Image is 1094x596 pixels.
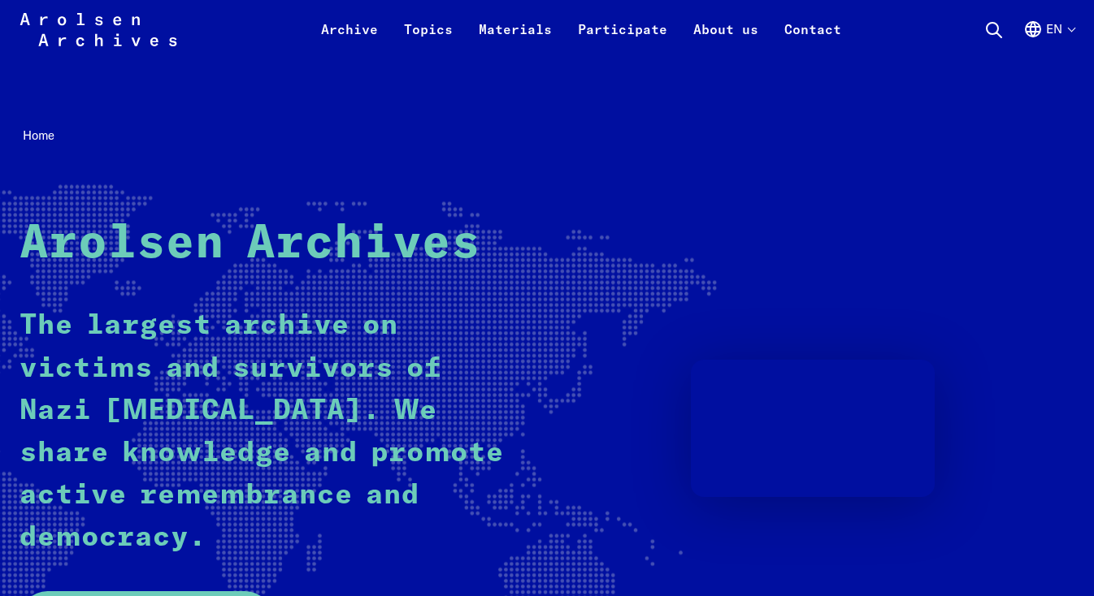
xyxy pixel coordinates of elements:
[771,19,854,58] a: Contact
[308,10,854,49] nav: Primary
[23,127,54,143] span: Home
[565,19,680,58] a: Participate
[680,19,771,58] a: About us
[308,19,391,58] a: Archive
[466,19,565,58] a: Materials
[391,19,466,58] a: Topics
[20,123,1074,148] nav: Breadcrumb
[20,304,519,559] p: The largest archive on victims and survivors of Nazi [MEDICAL_DATA]. We share knowledge and promo...
[20,221,480,267] strong: Arolsen Archives
[1023,19,1074,58] button: English, language selection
